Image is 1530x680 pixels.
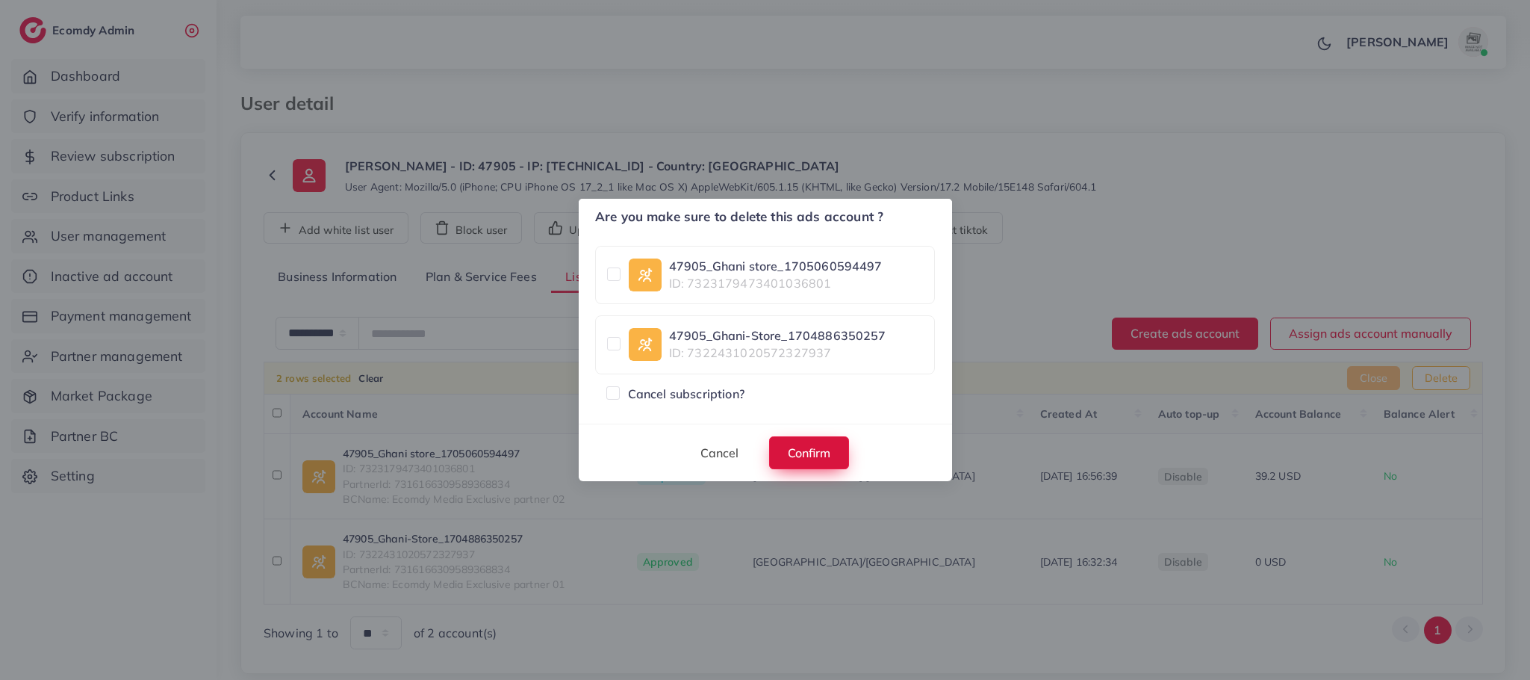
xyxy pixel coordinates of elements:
[669,344,886,362] span: ID: 7322431020572327937
[788,445,830,460] span: Confirm
[669,258,883,275] a: 47905_Ghani store_1705060594497
[629,259,662,291] img: ic-ad-info.7fc67b75.svg
[628,386,744,403] span: Cancel subscription?
[629,328,662,361] img: ic-ad-info.7fc67b75.svg
[682,436,757,469] button: Cancel
[595,208,883,226] h5: Are you make sure to delete this ads account ?
[769,436,849,469] button: Confirm
[669,327,886,344] a: 47905_Ghani-Store_1704886350257
[669,275,883,292] span: ID: 7323179473401036801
